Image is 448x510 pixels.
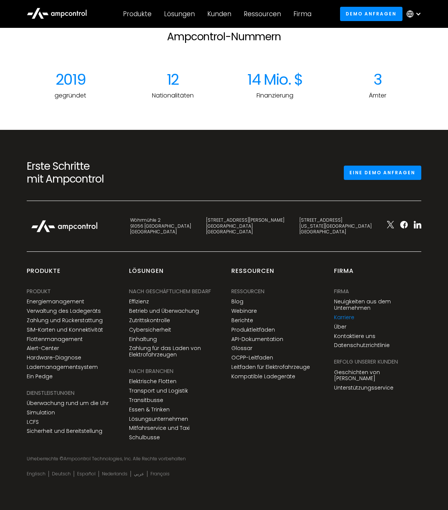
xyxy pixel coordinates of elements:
[231,287,264,295] div: Ressourcen
[334,298,421,311] a: Neuigkeiten aus dem Unternehmen
[134,471,144,477] a: عربي
[129,70,216,88] div: 12
[231,70,319,88] div: 14 Mio. $
[207,10,231,18] div: Kunden
[129,397,163,403] a: Transitbusse
[27,428,102,434] a: Sicherheit und Bereitstellung
[334,70,421,88] div: 3
[344,166,421,180] a: Eine Demo anfragen
[129,327,171,333] a: Cybersicherheit
[231,364,310,370] a: Leitfaden für Elektrofahrzeuge
[27,456,421,462] div: Urheberrechte © Ampcontrol Technologies, Inc. Alle Rechte vorbehalten
[231,327,275,333] a: Produktleitfäden
[129,317,170,324] a: Zutrittskontrolle
[334,324,346,330] a: Über
[334,91,421,100] p: Ämter
[129,434,160,441] a: Schulbusse
[123,10,152,18] div: Produkte
[27,419,39,425] a: LCFS
[334,385,393,391] a: Unterstützungsservice
[334,369,421,382] a: Geschichten von [PERSON_NAME]
[27,471,46,477] a: Englisch
[27,287,51,295] div: PRODUKT
[129,287,211,295] div: NACH GESCHÄFTLICHEM BEDARF
[164,10,195,18] div: Lösungen
[244,10,281,18] div: Ressourcen
[102,471,128,477] a: Nederlands
[129,406,170,413] a: Essen & Trinken
[27,317,103,324] a: Zahlung und Rückerstattung
[334,358,398,366] div: Erfolg unserer Kunden
[299,217,372,235] div: [STREET_ADDRESS] [US_STATE][GEOGRAPHIC_DATA] [GEOGRAPHIC_DATA]
[231,317,253,324] a: Berichte
[231,355,273,361] a: OCPP-Leitfaden
[129,308,199,314] a: Betrieb und Überwachung
[231,267,274,281] div: Ressourcen
[27,355,81,361] a: Hardware-Diagnose
[129,388,188,394] a: Transport und Logistik
[293,10,311,18] div: Firma
[129,30,319,43] h2: Ampcontrol-Nummern
[27,336,83,343] a: Flottenmanagement
[77,471,96,477] a: Español
[27,216,102,236] img: Ampcontrol Logo
[130,217,191,235] div: Wöhrmühle 2 91056 [GEOGRAPHIC_DATA] [GEOGRAPHIC_DATA]
[27,91,114,100] p: gegründet
[340,7,402,21] a: Demo anfragen
[231,308,257,314] a: Webinare
[129,378,176,385] a: Elektrische Flotten
[27,298,84,305] a: Energiemanagement
[129,425,190,431] a: Mitfahrservice und Taxi
[334,333,375,339] a: Kontaktiere uns
[27,345,59,352] a: Alert-Center
[27,364,98,370] a: Lademanagementsystem
[334,314,354,321] a: Karriere
[334,342,390,349] a: Datenschutzrichtlinie
[27,400,109,406] a: Überwachung rund um die Uhr
[27,327,103,333] a: SIM-Karten und Konnektivität
[27,267,61,281] div: Produkte
[27,389,74,397] div: DIENSTLEISTUNGEN
[129,267,164,281] div: Lösungen
[27,308,101,314] a: Verwaltung des Ladegeräts
[231,345,252,352] a: Glossar
[27,160,148,185] h2: Erste Schritte mit Ampcontrol
[231,298,243,305] a: Blog
[27,373,53,380] a: Ein Pedge
[129,298,149,305] a: Effizienz
[231,91,319,100] p: Finanzierung
[129,367,173,375] div: NACH BRANCHEN
[231,336,283,343] a: API-Dokumentation
[27,410,55,416] a: Simulation
[150,471,170,477] a: Français
[231,373,295,380] a: Kompatible Ladegeräte
[129,345,216,358] a: Zahlung für das Laden von Elektrofahrzeugen
[334,267,354,281] div: Firma
[129,336,157,343] a: Einhaltung
[206,217,284,235] div: [STREET_ADDRESS][PERSON_NAME] [GEOGRAPHIC_DATA] [GEOGRAPHIC_DATA]
[334,287,349,295] div: Firma
[52,471,71,477] a: Deutsch
[129,91,216,100] p: Nationalitäten
[27,70,114,88] div: 2019
[129,416,188,422] a: Lösungsunternehmen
